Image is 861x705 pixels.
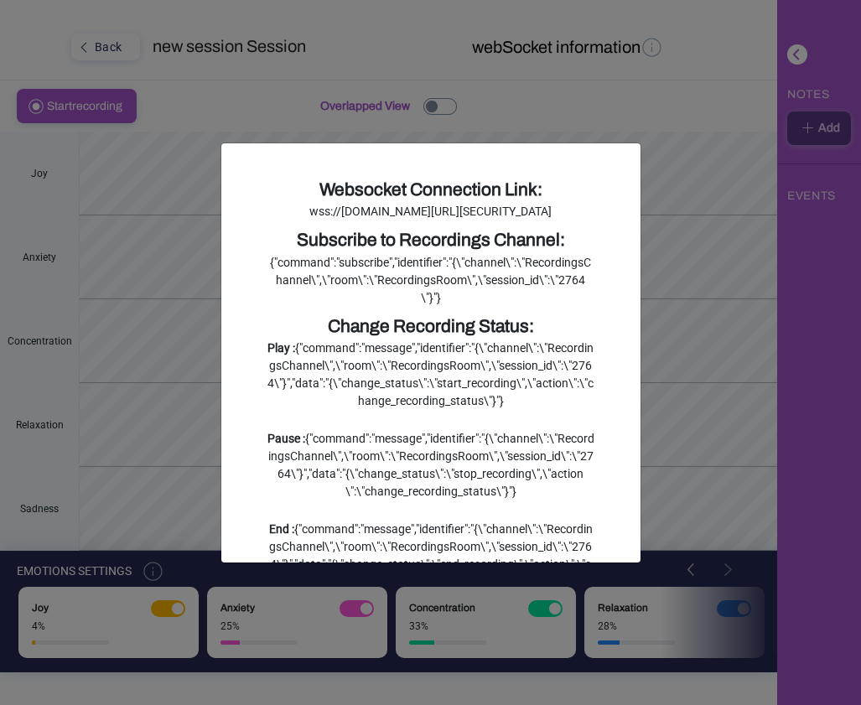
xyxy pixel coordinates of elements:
div: Subscribe to Recordings Channel: [267,227,594,254]
div: {"command":"message","identifier":"{\"channel\":\"RecordingsChannel\",\"room\":\"RecordingsRoom\"... [267,521,594,591]
strong: Play : [267,341,295,355]
div: {"command":"subscribe","identifier":"{\"channel\":\"RecordingsChannel\",\"room\":\"RecordingsRoom... [267,254,594,307]
div: wss://[DOMAIN_NAME][URL][SECURITY_DATA] [267,203,594,220]
strong: End : [269,522,294,536]
div: {"command":"message","identifier":"{\"channel\":\"RecordingsChannel\",\"room\":\"RecordingsRoom\"... [267,430,594,500]
div: {"command":"message","identifier":"{\"channel\":\"RecordingsChannel\",\"room\":\"RecordingsRoom\"... [267,340,594,410]
strong: Pause : [267,432,305,445]
div: Websocket Connection Link: [267,177,594,204]
div: Change Recording Status: [267,314,594,340]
